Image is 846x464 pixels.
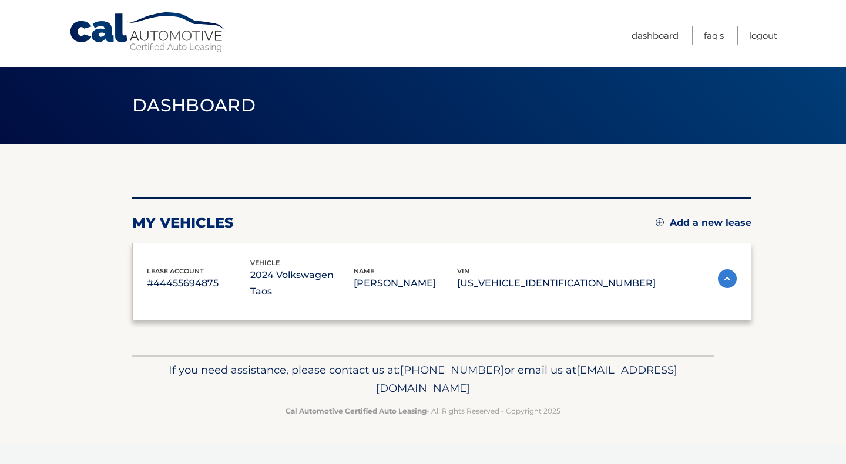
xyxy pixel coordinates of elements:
[286,407,427,415] strong: Cal Automotive Certified Auto Leasing
[400,363,504,377] span: [PHONE_NUMBER]
[749,26,777,45] a: Logout
[132,94,256,116] span: Dashboard
[250,259,280,267] span: vehicle
[457,267,469,275] span: vin
[354,275,457,292] p: [PERSON_NAME]
[718,269,737,288] img: accordion-active.svg
[704,26,724,45] a: FAQ's
[632,26,679,45] a: Dashboard
[354,267,374,275] span: name
[656,217,751,229] a: Add a new lease
[147,275,250,292] p: #44455694875
[656,218,664,226] img: add.svg
[140,361,706,398] p: If you need assistance, please contact us at: or email us at
[69,12,227,53] a: Cal Automotive
[250,267,354,300] p: 2024 Volkswagen Taos
[132,214,234,232] h2: my vehicles
[147,267,204,275] span: lease account
[140,405,706,417] p: - All Rights Reserved - Copyright 2025
[457,275,656,292] p: [US_VEHICLE_IDENTIFICATION_NUMBER]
